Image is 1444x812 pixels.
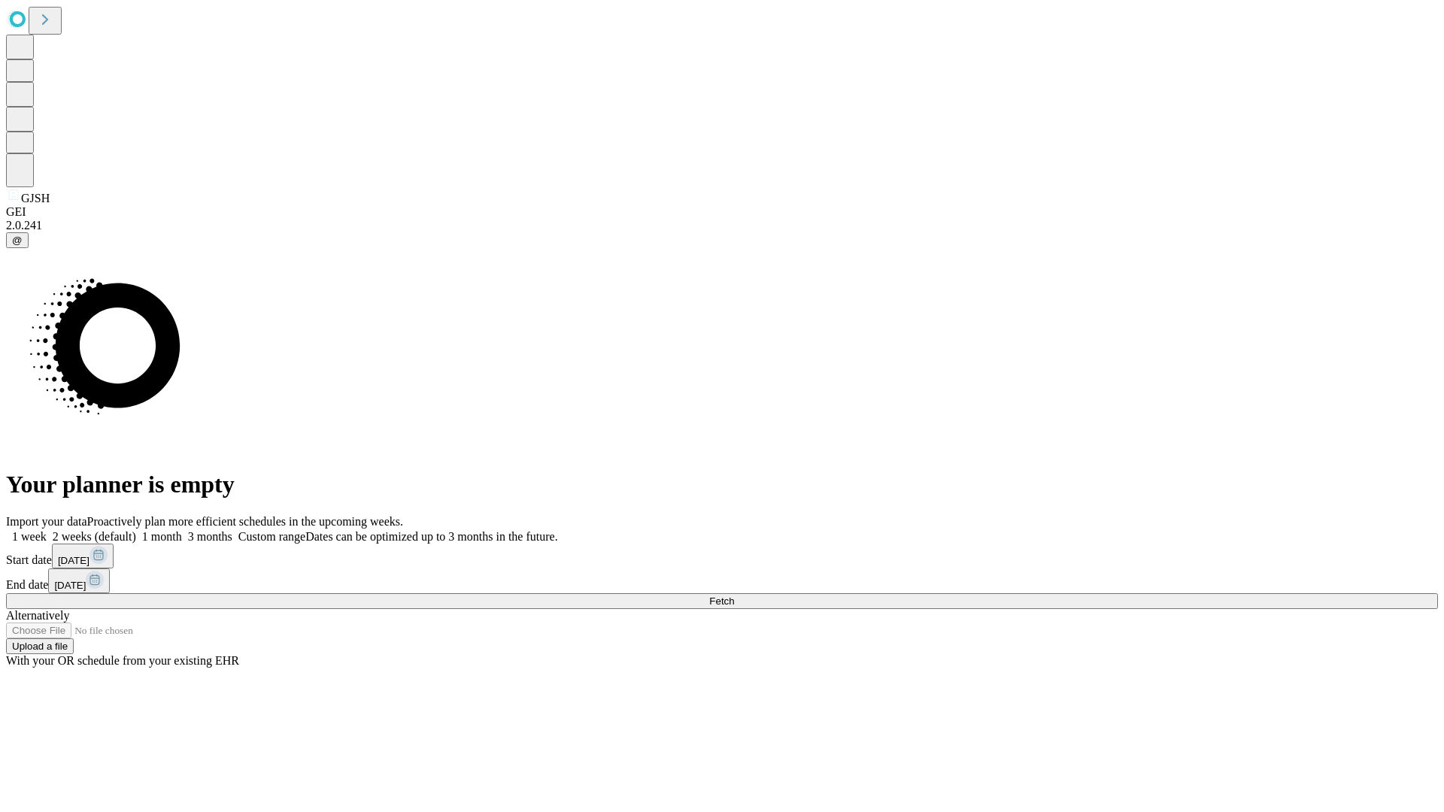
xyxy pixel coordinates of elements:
span: [DATE] [58,555,89,566]
span: Dates can be optimized up to 3 months in the future. [305,530,557,543]
span: Import your data [6,515,87,528]
button: [DATE] [52,544,114,568]
button: [DATE] [48,568,110,593]
span: 2 weeks (default) [53,530,136,543]
div: Start date [6,544,1438,568]
button: @ [6,232,29,248]
span: @ [12,235,23,246]
span: 1 month [142,530,182,543]
span: 1 week [12,530,47,543]
span: GJSH [21,192,50,205]
button: Fetch [6,593,1438,609]
div: End date [6,568,1438,593]
h1: Your planner is empty [6,471,1438,498]
span: 3 months [188,530,232,543]
button: Upload a file [6,638,74,654]
span: Proactively plan more efficient schedules in the upcoming weeks. [87,515,403,528]
span: [DATE] [54,580,86,591]
span: Custom range [238,530,305,543]
span: Alternatively [6,609,69,622]
span: With your OR schedule from your existing EHR [6,654,239,667]
div: GEI [6,205,1438,219]
span: Fetch [709,595,734,607]
div: 2.0.241 [6,219,1438,232]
